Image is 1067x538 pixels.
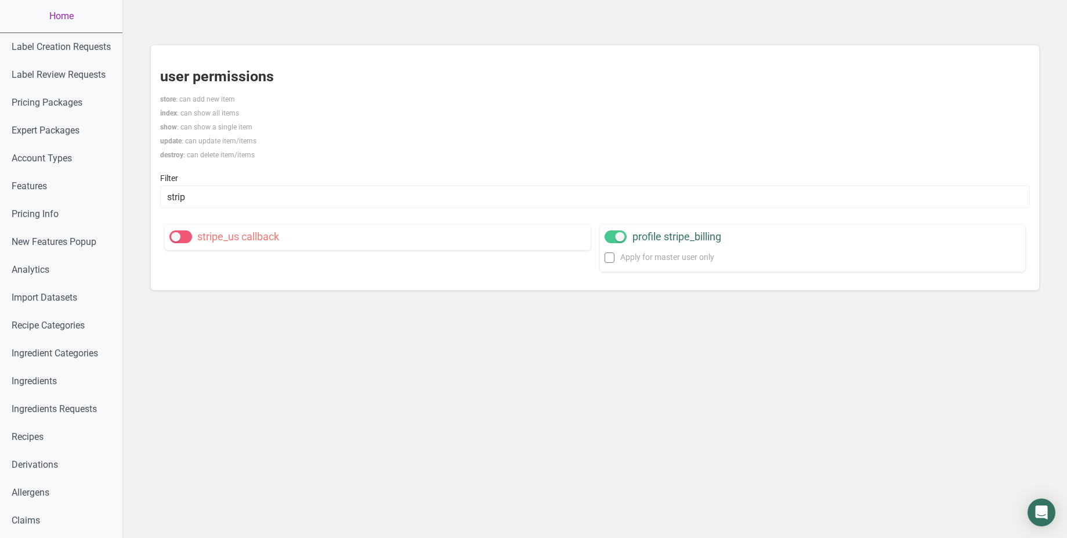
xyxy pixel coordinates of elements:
span: store [160,95,176,103]
span: destroy [160,151,183,159]
div: Filter [160,171,1030,208]
span: Apply for master user only [614,252,714,263]
h3: user permissions [160,66,1030,86]
span: show [160,123,177,131]
span: profile stripe_billing [632,230,721,243]
p: : can add new item : can show all items : can show a single item : can update item/items : can de... [160,92,1030,162]
span: update [160,137,182,145]
input: e.g. recipes show [160,185,1030,208]
span: stripe_us callback [197,230,279,243]
span: index [160,109,177,117]
div: Open Intercom Messenger [1028,499,1055,526]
